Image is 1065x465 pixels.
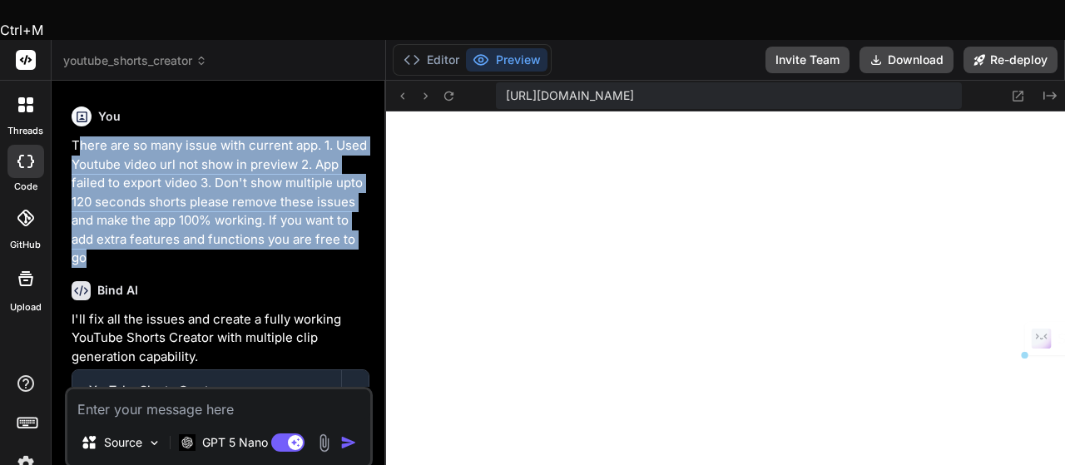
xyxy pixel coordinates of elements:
[63,52,207,69] span: youtube_shorts_creator
[98,108,121,125] h6: You
[10,238,41,252] label: GitHub
[14,180,37,194] label: code
[202,434,268,451] p: GPT 5 Nano
[72,310,369,367] p: I'll fix all the issues and create a fully working YouTube Shorts Creator with multiple clip gene...
[7,124,43,138] label: threads
[466,48,547,72] button: Preview
[97,282,138,299] h6: Bind AI
[89,382,324,398] div: YouTube Shorts Creator
[963,47,1058,73] button: Re-deploy
[104,434,142,451] p: Source
[506,87,634,104] span: [URL][DOMAIN_NAME]
[147,436,161,450] img: Pick Models
[10,300,42,314] label: Upload
[315,433,334,453] img: attachment
[72,370,341,425] button: YouTube Shorts CreatorClick to open Workbench
[72,136,369,268] p: There are so many issue with current app. 1. Used Youtube video url not show in preview 2. App fa...
[340,434,357,451] img: icon
[397,48,466,72] button: Editor
[765,47,850,73] button: Invite Team
[179,434,196,450] img: GPT 5 Nano
[859,47,954,73] button: Download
